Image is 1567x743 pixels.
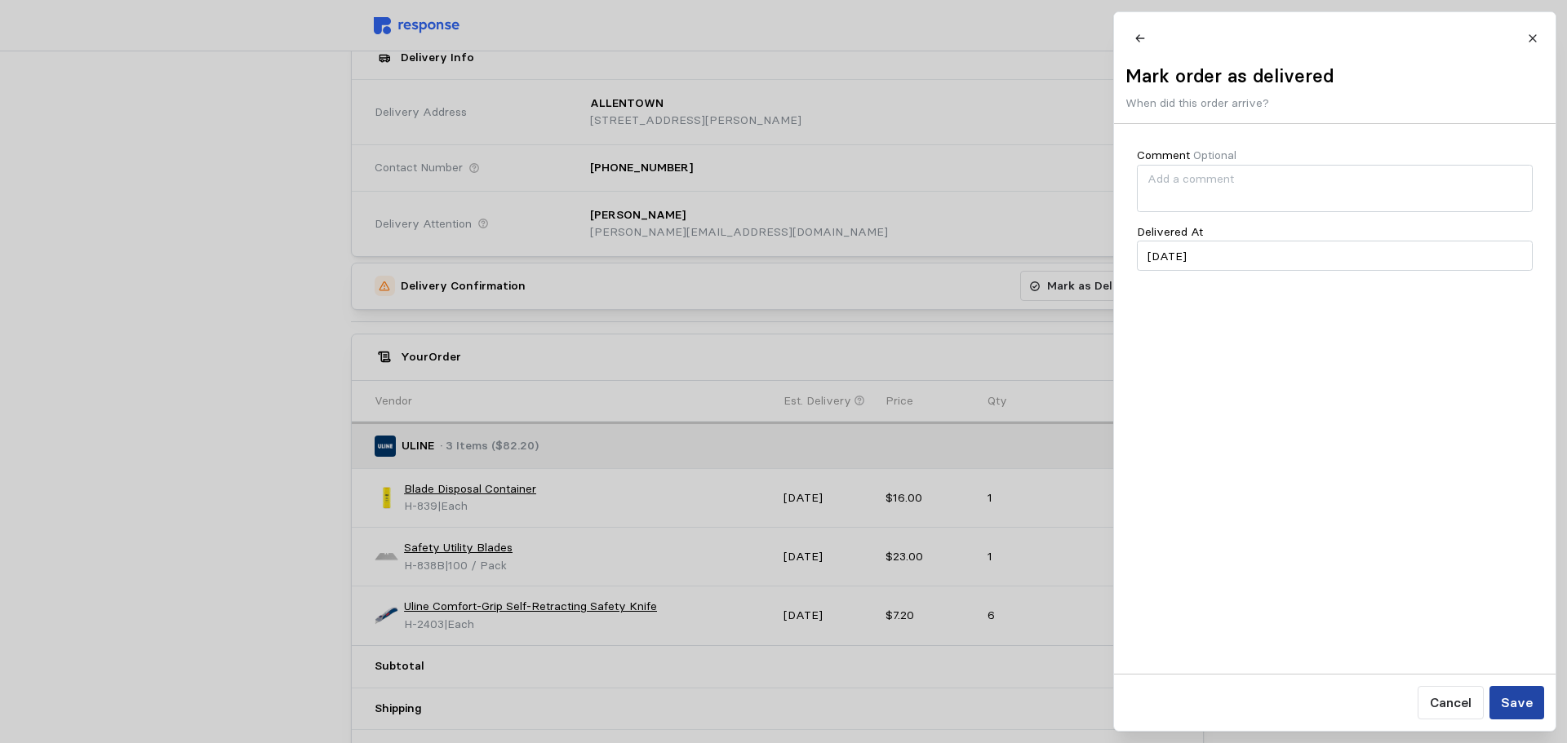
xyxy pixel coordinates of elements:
span: Optional [1193,148,1236,162]
p: Comment [1137,147,1236,165]
p: Save [1500,692,1532,713]
h2: Mark order as delivered [1125,64,1334,89]
button: Save [1489,686,1543,719]
p: When did this order arrive? [1125,95,1334,113]
p: Cancel [1429,692,1471,713]
p: Delivered At [1137,223,1203,241]
button: Cancel [1417,686,1483,719]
